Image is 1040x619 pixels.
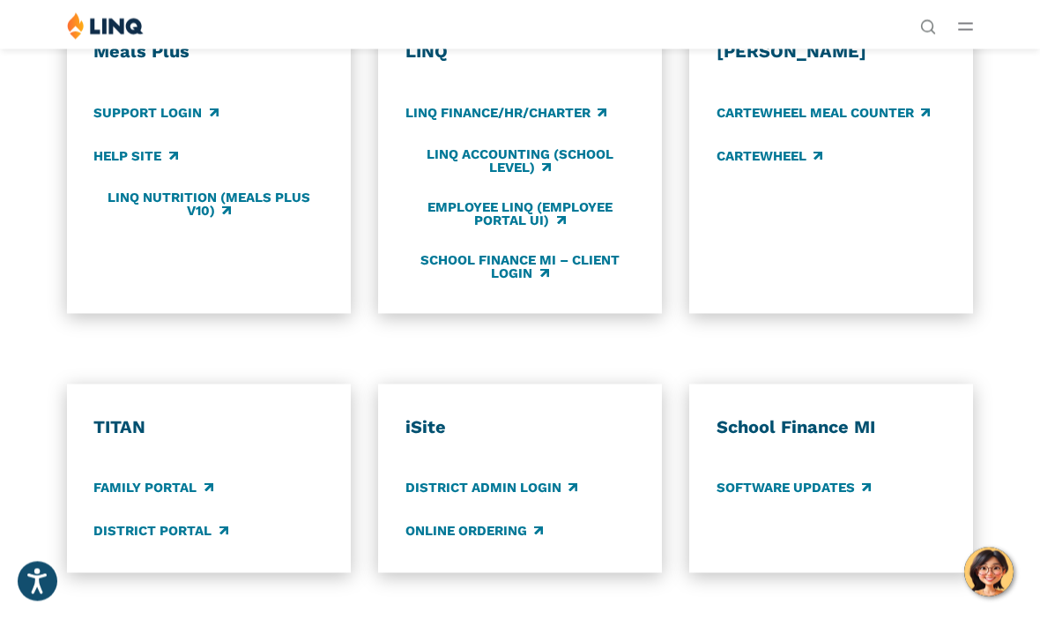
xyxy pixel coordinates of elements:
[93,478,212,497] a: Family Portal
[717,478,871,497] a: Software Updates
[405,199,635,228] a: Employee LINQ (Employee Portal UI)
[93,522,227,541] a: District Portal
[93,190,323,219] a: LINQ Nutrition (Meals Plus v10)
[405,252,635,281] a: School Finance MI – Client Login
[93,416,323,439] h3: TITAN
[93,41,323,63] h3: Meals Plus
[405,41,635,63] h3: LINQ
[67,12,144,40] img: LINQ | K‑12 Software
[405,522,543,541] a: Online Ordering
[405,416,635,439] h3: iSite
[717,146,822,166] a: CARTEWHEEL
[93,146,177,166] a: Help Site
[920,12,936,34] nav: Utility Navigation
[717,41,947,63] h3: [PERSON_NAME]
[405,478,577,497] a: District Admin Login
[958,17,973,36] button: Open Main Menu
[405,146,635,175] a: LINQ Accounting (school level)
[717,103,930,123] a: CARTEWHEEL Meal Counter
[964,548,1014,597] button: Hello, have a question? Let’s chat.
[717,416,947,439] h3: School Finance MI
[405,103,606,123] a: LINQ Finance/HR/Charter
[93,103,218,123] a: Support Login
[920,18,936,34] button: Open Search Bar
